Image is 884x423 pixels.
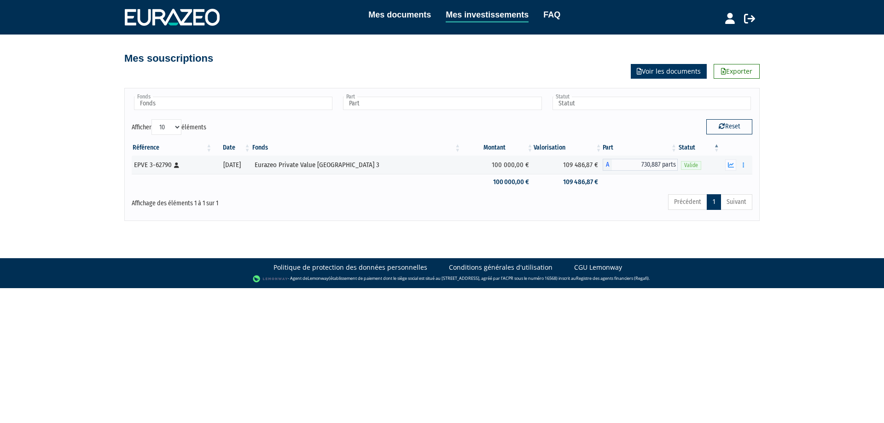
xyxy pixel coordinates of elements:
span: 730,887 parts [612,159,678,171]
img: logo-lemonway.png [253,274,288,284]
h4: Mes souscriptions [124,53,213,64]
a: Précédent [668,194,707,210]
a: Lemonway [308,275,329,281]
a: Mes investissements [446,8,529,23]
td: 100 000,00 € [461,156,534,174]
i: [Français] Personne physique [174,162,179,168]
th: Fonds: activer pour trier la colonne par ordre croissant [251,140,462,156]
div: - Agent de (établissement de paiement dont le siège social est situé au [STREET_ADDRESS], agréé p... [9,274,875,284]
div: EPVE 3-62790 [134,160,209,170]
th: Statut : activer pour trier la colonne par ordre d&eacute;croissant [678,140,721,156]
div: A - Eurazeo Private Value Europe 3 [603,159,678,171]
a: Mes documents [368,8,431,21]
select: Afficheréléments [151,119,181,135]
th: Montant: activer pour trier la colonne par ordre croissant [461,140,534,156]
img: 1732889491-logotype_eurazeo_blanc_rvb.png [125,9,220,25]
th: Part: activer pour trier la colonne par ordre croissant [603,140,678,156]
a: Conditions générales d'utilisation [449,263,552,272]
th: Référence : activer pour trier la colonne par ordre croissant [132,140,213,156]
a: FAQ [543,8,560,21]
span: Valide [681,161,701,170]
td: 109 486,87 € [534,174,602,190]
a: Registre des agents financiers (Regafi) [576,275,649,281]
div: Eurazeo Private Value [GEOGRAPHIC_DATA] 3 [255,160,459,170]
label: Afficher éléments [132,119,206,135]
div: Affichage des éléments 1 à 1 sur 1 [132,193,382,208]
span: A [603,159,612,171]
a: Politique de protection des données personnelles [273,263,427,272]
div: [DATE] [216,160,248,170]
a: Exporter [714,64,760,79]
th: Valorisation: activer pour trier la colonne par ordre croissant [534,140,602,156]
th: Date: activer pour trier la colonne par ordre croissant [213,140,251,156]
a: 1 [707,194,721,210]
a: Suivant [721,194,752,210]
td: 100 000,00 € [461,174,534,190]
a: Voir les documents [631,64,707,79]
a: CGU Lemonway [574,263,622,272]
td: 109 486,87 € [534,156,602,174]
button: Reset [706,119,752,134]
